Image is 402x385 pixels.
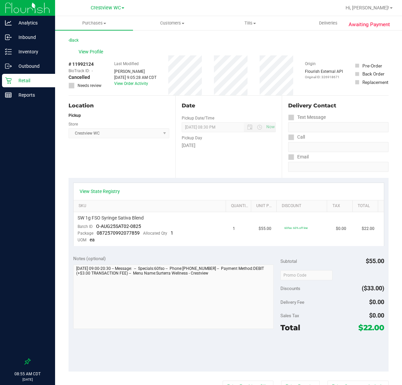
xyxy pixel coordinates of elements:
span: Allocated Qty [143,231,167,236]
span: Hi, [PERSON_NAME]! [346,5,389,10]
label: Call [288,132,305,142]
div: Flourish External API [305,68,343,80]
span: ea [90,237,95,242]
div: Pre-Order [362,62,382,69]
p: Outbound [12,62,52,70]
label: Pickup Date/Time [182,115,214,121]
div: Back Order [362,70,385,77]
a: SKU [79,203,223,209]
span: 60fso: 60% off line [284,226,308,230]
inline-svg: Inbound [5,34,12,41]
label: Email [288,152,309,162]
span: Discounts [280,282,300,294]
input: Format: (999) 999-9999 [288,122,389,132]
span: Needs review [78,83,101,89]
inline-svg: Reports [5,92,12,98]
p: Retail [12,77,52,85]
iframe: Resource center [7,331,27,351]
span: Subtotal [280,258,297,264]
span: BioTrack ID: [69,68,90,74]
span: O-AUG25SAT02-0825 [96,224,141,229]
p: Inbound [12,33,52,41]
label: Pickup Day [182,135,202,141]
label: Text Message [288,112,326,122]
a: Deliveries [289,16,367,30]
a: Back [69,38,79,43]
span: Purchases [55,20,133,26]
span: - [92,68,93,74]
a: Total [358,203,375,209]
label: Store [69,121,78,127]
p: [DATE] [3,377,52,382]
span: $0.00 [369,298,384,305]
div: [DATE] [182,142,276,149]
span: 0872570992077859 [97,230,140,236]
span: Customers [133,20,211,26]
a: View Order Activity [114,81,148,86]
span: SW 1g FSO Syringe Sativa Blend [78,215,144,221]
span: # 11992124 [69,61,94,68]
span: $55.00 [366,257,384,264]
label: Pin the sidebar to full width on large screens [24,358,31,365]
span: Awaiting Payment [349,21,390,29]
span: UOM [78,238,86,242]
div: Location [69,102,169,110]
span: Crestview WC [91,5,121,11]
p: Reports [12,91,52,99]
p: Inventory [12,48,52,56]
div: [PERSON_NAME] [114,68,157,75]
inline-svg: Inventory [5,48,12,55]
span: $22.00 [358,323,384,332]
a: Tax [332,203,350,209]
span: $0.00 [336,226,346,232]
a: Tills [211,16,289,30]
a: Discount [282,203,324,209]
a: Customers [133,16,211,30]
div: Delivery Contact [288,102,389,110]
inline-svg: Analytics [5,19,12,26]
a: View State Registry [80,188,120,195]
a: Quantity [231,203,249,209]
span: Delivery Fee [280,299,304,305]
strong: Pickup [69,113,81,118]
span: Sales Tax [280,313,299,318]
iframe: Resource center unread badge [20,330,28,338]
span: Batch ID [78,224,93,229]
span: ($33.00) [362,285,384,292]
span: Cancelled [69,74,90,81]
input: Format: (999) 999-9999 [288,142,389,152]
a: Unit Price [256,203,274,209]
span: Total [280,323,300,332]
span: $22.00 [362,226,374,232]
input: Promo Code [280,270,332,280]
p: Original ID: 326918671 [305,75,343,80]
span: Notes (optional) [73,256,106,261]
p: Analytics [12,19,52,27]
span: Package [78,231,93,236]
label: Last Modified [114,61,139,67]
span: 1 [233,226,235,232]
span: Deliveries [310,20,347,26]
span: 1 [171,230,173,236]
a: Purchases [55,16,133,30]
span: $0.00 [369,312,384,319]
label: Origin [305,61,316,67]
inline-svg: Outbound [5,63,12,69]
span: $55.00 [259,226,271,232]
inline-svg: Retail [5,77,12,84]
div: Date [182,102,276,110]
p: 08:55 AM CDT [3,371,52,377]
span: View Profile [79,48,105,55]
span: Tills [212,20,289,26]
div: Replacement [362,79,388,86]
div: [DATE] 9:05:28 AM CDT [114,75,157,81]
